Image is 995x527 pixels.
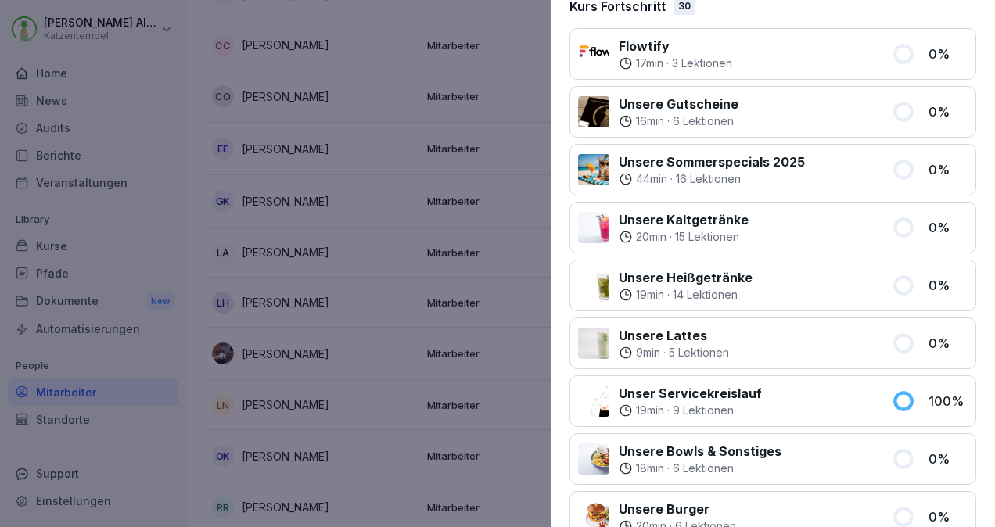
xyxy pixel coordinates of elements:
p: 0 % [929,276,968,295]
p: 9 Lektionen [673,403,734,418]
p: 16 Lektionen [676,171,741,187]
p: 19 min [636,403,664,418]
div: · [619,461,781,476]
p: 6 Lektionen [673,113,734,129]
div: · [619,171,805,187]
p: 0 % [929,160,968,179]
p: 16 min [636,113,664,129]
div: · [619,229,749,245]
p: Unsere Kaltgetränke [619,210,749,229]
p: 0 % [929,218,968,237]
p: 0 % [929,450,968,468]
div: · [619,56,732,71]
p: Unsere Bowls & Sonstiges [619,442,781,461]
p: 20 min [636,229,666,245]
p: Unsere Gutscheine [619,95,738,113]
p: 3 Lektionen [672,56,732,71]
p: Unser Servicekreislauf [619,384,762,403]
p: Unsere Burger [619,500,736,518]
p: 44 min [636,171,667,187]
p: 0 % [929,507,968,526]
div: · [619,287,753,303]
p: 19 min [636,287,664,303]
p: 0 % [929,102,968,121]
p: 0 % [929,334,968,353]
div: · [619,113,738,129]
p: 9 min [636,345,660,360]
p: 14 Lektionen [673,287,738,303]
p: 18 min [636,461,664,476]
div: · [619,403,762,418]
p: Flowtify [619,37,732,56]
p: 6 Lektionen [673,461,734,476]
p: Unsere Heißgetränke [619,268,753,287]
p: Unsere Sommerspecials 2025 [619,152,805,171]
p: 100 % [929,392,968,410]
div: · [619,345,729,360]
p: 17 min [636,56,663,71]
p: Unsere Lattes [619,326,729,345]
p: 15 Lektionen [675,229,739,245]
p: 5 Lektionen [669,345,729,360]
p: 0 % [929,45,968,63]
